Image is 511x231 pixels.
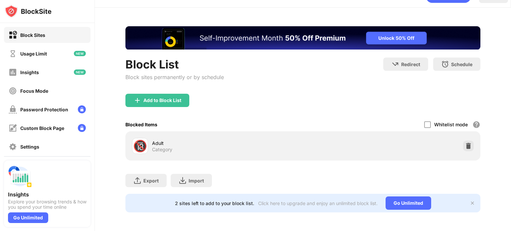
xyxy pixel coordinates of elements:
div: Click here to upgrade and enjoy an unlimited block list. [258,200,378,206]
img: settings-off.svg [9,143,17,151]
img: block-on.svg [9,31,17,39]
div: Block List [125,58,224,71]
div: Focus Mode [20,88,48,94]
div: Insights [20,69,39,75]
div: Settings [20,144,39,150]
img: lock-menu.svg [78,124,86,132]
div: Insights [8,191,86,198]
div: Go Unlimited [8,212,48,223]
div: Add to Block List [143,98,181,103]
div: Password Protection [20,107,68,112]
img: focus-off.svg [9,87,17,95]
img: lock-menu.svg [78,105,86,113]
img: customize-block-page-off.svg [9,124,17,132]
img: insights-off.svg [9,68,17,76]
div: Go Unlimited [386,196,431,210]
div: Export [143,178,159,183]
div: Block sites permanently or by schedule [125,74,224,80]
img: time-usage-off.svg [9,50,17,58]
img: new-icon.svg [74,51,86,56]
img: x-button.svg [470,200,475,206]
div: Blocked Items [125,122,157,127]
div: Whitelist mode [434,122,468,127]
div: 🔞 [133,139,147,153]
div: Import [189,178,204,183]
img: new-icon.svg [74,69,86,75]
div: Block Sites [20,32,45,38]
div: Explore your browsing trends & how you spend your time online [8,199,86,210]
img: push-insights.svg [8,165,32,188]
div: Custom Block Page [20,125,64,131]
div: Usage Limit [20,51,47,57]
iframe: Banner [125,26,480,50]
div: 2 sites left to add to your block list. [175,200,254,206]
div: Adult [152,140,303,147]
img: logo-blocksite.svg [5,5,52,18]
div: Redirect [401,61,420,67]
div: Schedule [451,61,472,67]
img: password-protection-off.svg [9,105,17,114]
div: Category [152,147,172,153]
